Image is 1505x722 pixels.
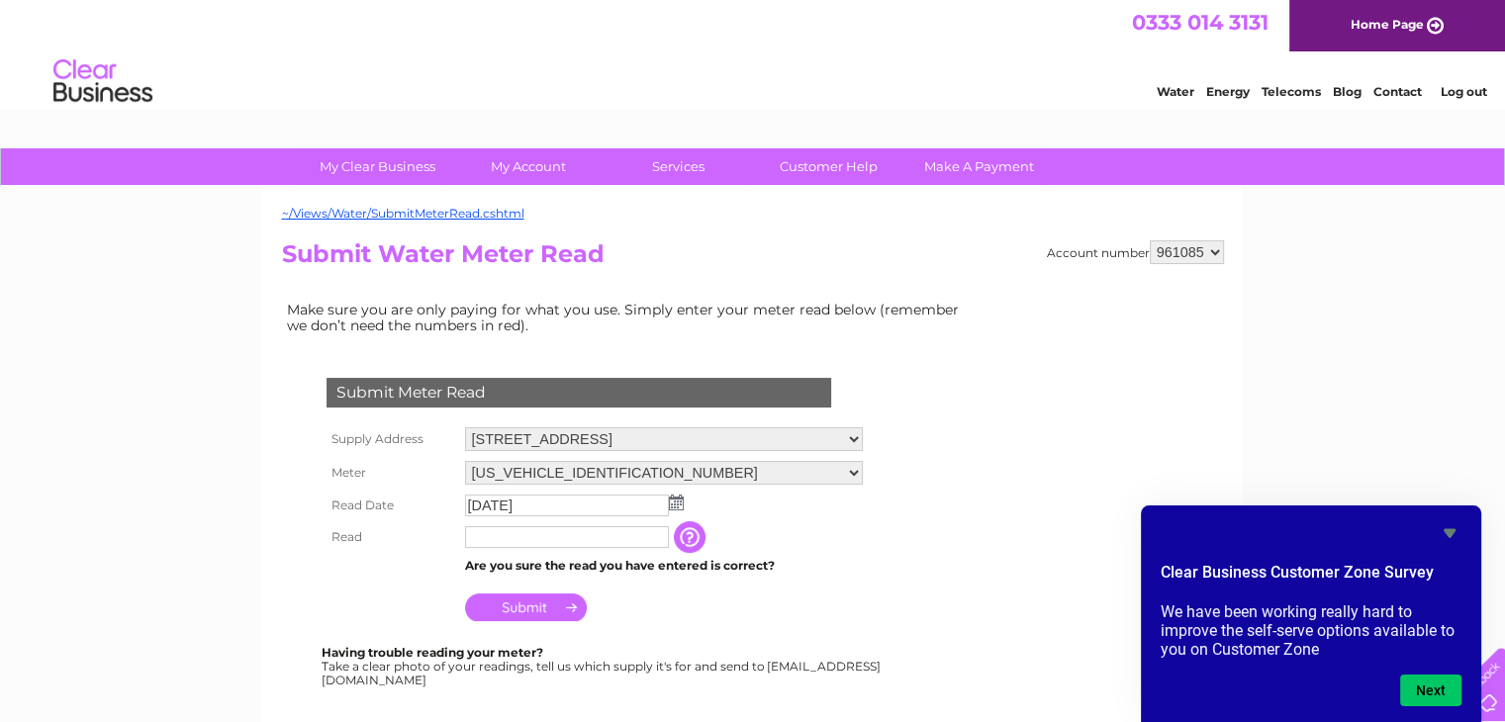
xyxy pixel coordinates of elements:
[1373,84,1422,99] a: Contact
[286,11,1221,96] div: Clear Business is a trading name of Verastar Limited (registered in [GEOGRAPHIC_DATA] No. 3667643...
[322,456,460,490] th: Meter
[1161,521,1461,706] div: Clear Business Customer Zone Survey
[1161,561,1461,594] h2: Clear Business Customer Zone Survey
[322,646,884,686] div: Take a clear photo of your readings, tell us which supply it's for and send to [EMAIL_ADDRESS][DO...
[460,553,868,579] td: Are you sure the read you have entered is correct?
[1206,84,1250,99] a: Energy
[1438,521,1461,545] button: Hide survey
[597,148,760,185] a: Services
[1440,84,1486,99] a: Log out
[1333,84,1362,99] a: Blog
[322,521,460,553] th: Read
[747,148,910,185] a: Customer Help
[327,378,831,407] div: Submit Meter Read
[1161,602,1461,659] p: We have been working really hard to improve the self-serve options available to you on Customer Zone
[897,148,1061,185] a: Make A Payment
[1132,10,1269,35] a: 0333 014 3131
[465,593,587,621] input: Submit
[674,521,709,553] input: Information
[446,148,610,185] a: My Account
[282,206,524,221] a: ~/Views/Water/SubmitMeterRead.cshtml
[52,51,153,112] img: logo.png
[322,422,460,456] th: Supply Address
[669,495,684,510] img: ...
[1047,240,1224,264] div: Account number
[322,490,460,521] th: Read Date
[282,297,975,338] td: Make sure you are only paying for what you use. Simply enter your meter read below (remember we d...
[296,148,459,185] a: My Clear Business
[282,240,1224,278] h2: Submit Water Meter Read
[1262,84,1321,99] a: Telecoms
[1157,84,1194,99] a: Water
[322,645,543,660] b: Having trouble reading your meter?
[1400,675,1461,706] button: Next question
